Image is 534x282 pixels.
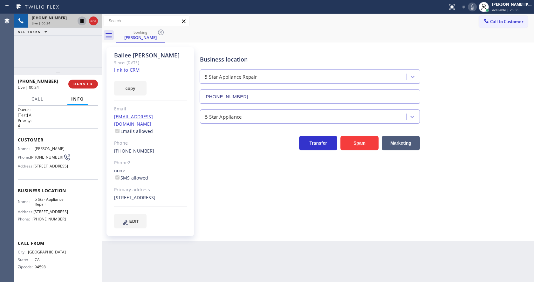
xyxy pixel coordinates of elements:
h2: Priority: [18,118,98,123]
span: [PHONE_NUMBER] [30,155,63,160]
div: none [114,167,187,182]
input: Phone Number [200,89,420,104]
a: [PHONE_NUMBER] [114,148,154,154]
button: ALL TASKS [14,28,53,36]
span: Address: [18,164,33,168]
span: Address: [18,209,33,214]
p: [Test] All [18,112,98,118]
button: Hold Customer [78,16,86,25]
button: copy [114,81,147,95]
div: 5 Star Appliance [205,113,242,120]
span: City: [18,250,28,254]
div: Bailee [PERSON_NAME] [114,52,187,59]
span: Business location [18,187,98,193]
button: EDIT [114,214,147,228]
span: Phone: [18,155,30,160]
span: State: [18,257,35,262]
div: Since: [DATE] [114,59,187,66]
button: Hang up [89,16,98,25]
input: SMS allowed [115,175,120,180]
div: Bailee Davis [116,28,164,42]
button: Spam [340,136,379,150]
div: [STREET_ADDRESS] [114,194,187,201]
span: Call From [18,240,98,246]
span: [PHONE_NUMBER] [32,217,66,221]
label: SMS allowed [114,175,148,181]
button: Transfer [299,136,337,150]
button: Call [28,93,47,105]
div: 5 Star Appliance Repair [205,73,257,81]
h2: Queue: [18,107,98,112]
span: [PHONE_NUMBER] [32,15,67,21]
span: Zipcode: [18,265,35,269]
span: Info [71,96,84,102]
button: HANG UP [68,80,98,89]
span: 5 Star Appliance Repair [35,197,66,207]
span: Call [31,96,44,102]
div: [PERSON_NAME] [116,35,164,40]
a: [EMAIL_ADDRESS][DOMAIN_NAME] [114,114,153,127]
div: [PERSON_NAME] [PERSON_NAME] [492,2,532,7]
div: booking [116,30,164,35]
span: Name: [18,199,35,204]
div: Business location [200,55,420,64]
div: Phone2 [114,159,187,167]
span: 94598 [35,265,66,269]
button: Marketing [382,136,420,150]
p: 4 [18,123,98,128]
span: Customer [18,137,98,143]
span: Live | 00:24 [18,85,39,90]
span: Live | 00:24 [32,21,50,25]
span: Phone: [18,217,32,221]
span: CA [35,257,66,262]
a: link to CRM [114,67,140,73]
span: [STREET_ADDRESS] [33,209,68,214]
span: Name: [18,146,35,151]
span: ALL TASKS [18,30,41,34]
span: [STREET_ADDRESS] [33,164,68,168]
input: Emails allowed [115,129,120,133]
div: Phone [114,140,187,147]
span: HANG UP [73,82,93,86]
button: Mute [468,3,477,11]
span: EDIT [129,219,139,224]
button: Call to Customer [479,16,528,28]
span: Available | 25:38 [492,8,518,12]
span: [PHONE_NUMBER] [18,78,58,84]
input: Search [104,16,189,26]
span: Call to Customer [490,19,524,24]
div: Email [114,105,187,113]
div: Primary address [114,186,187,193]
label: Emails allowed [114,128,153,134]
button: Info [67,93,88,105]
span: [PERSON_NAME] [35,146,66,151]
span: [GEOGRAPHIC_DATA] [28,250,66,254]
